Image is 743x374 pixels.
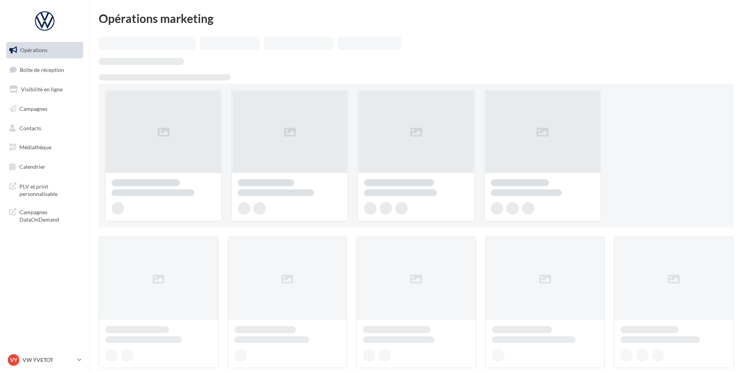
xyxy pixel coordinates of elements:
[19,207,80,224] span: Campagnes DataOnDemand
[23,356,74,364] p: VW YVETOT
[19,105,47,112] span: Campagnes
[5,120,85,136] a: Contacts
[19,181,80,198] span: PLV et print personnalisable
[5,159,85,175] a: Calendrier
[21,86,63,93] span: Visibilité en ligne
[10,356,17,364] span: VY
[19,163,45,170] span: Calendrier
[5,139,85,156] a: Médiathèque
[19,124,41,131] span: Contacts
[5,101,85,117] a: Campagnes
[6,353,83,367] a: VY VW YVETOT
[5,204,85,227] a: Campagnes DataOnDemand
[5,42,85,58] a: Opérations
[20,47,47,53] span: Opérations
[19,144,51,150] span: Médiathèque
[5,61,85,78] a: Boîte de réception
[20,66,64,73] span: Boîte de réception
[99,12,734,24] div: Opérations marketing
[5,178,85,201] a: PLV et print personnalisable
[5,81,85,98] a: Visibilité en ligne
